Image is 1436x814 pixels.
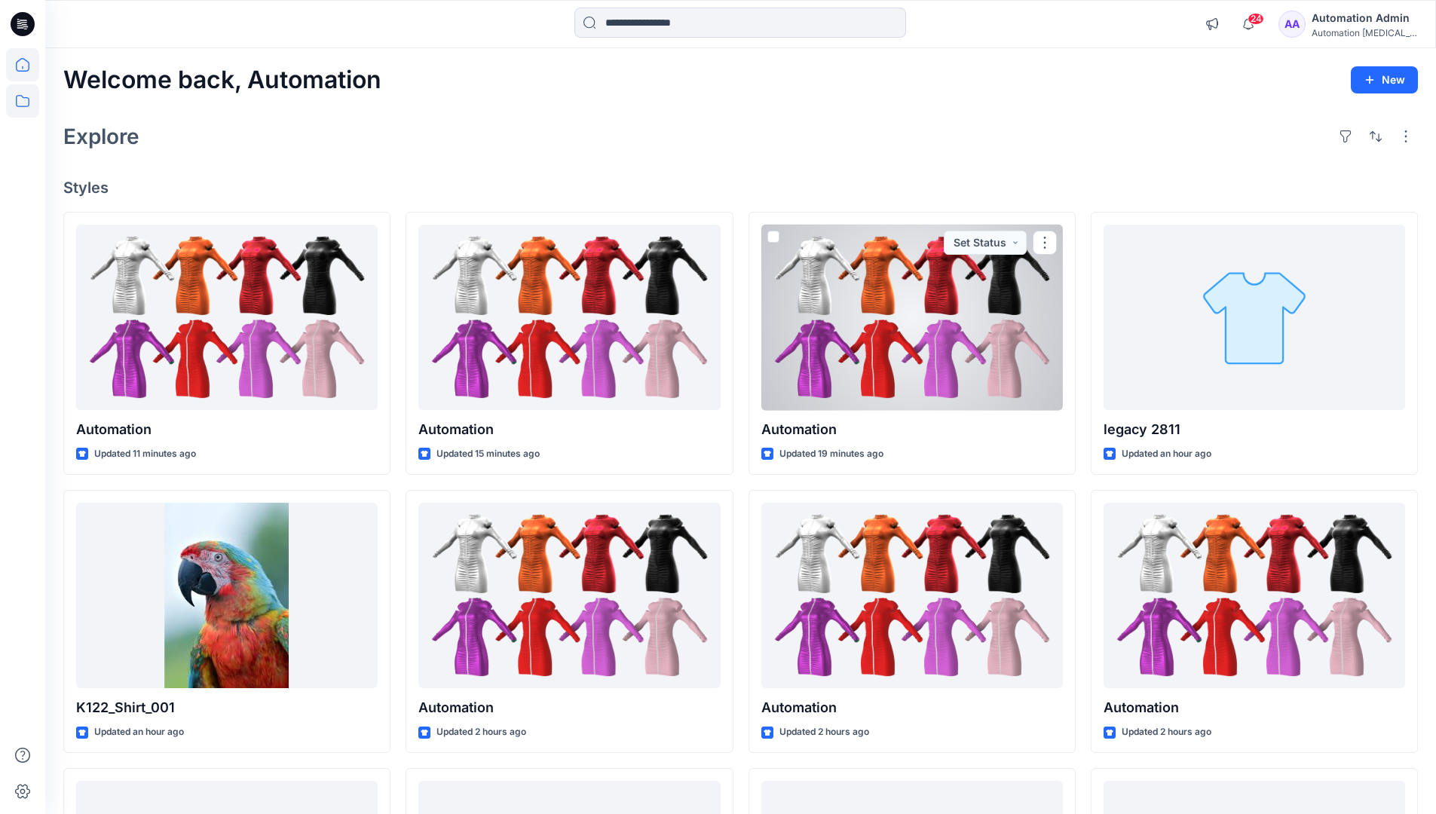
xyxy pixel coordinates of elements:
[1312,27,1417,38] div: Automation [MEDICAL_DATA]...
[1122,724,1211,740] p: Updated 2 hours ago
[1351,66,1418,93] button: New
[418,697,720,718] p: Automation
[436,724,526,740] p: Updated 2 hours ago
[761,419,1063,440] p: Automation
[1104,225,1405,411] a: legacy 2811
[436,446,540,462] p: Updated 15 minutes ago
[76,503,378,689] a: K122_Shirt_001
[761,225,1063,411] a: Automation
[1278,11,1306,38] div: AA
[418,419,720,440] p: Automation
[1248,13,1264,25] span: 24
[779,446,883,462] p: Updated 19 minutes ago
[63,124,139,148] h2: Explore
[418,225,720,411] a: Automation
[418,503,720,689] a: Automation
[94,446,196,462] p: Updated 11 minutes ago
[761,503,1063,689] a: Automation
[1122,446,1211,462] p: Updated an hour ago
[76,419,378,440] p: Automation
[76,225,378,411] a: Automation
[1104,503,1405,689] a: Automation
[76,697,378,718] p: K122_Shirt_001
[63,66,381,94] h2: Welcome back, Automation
[63,179,1418,197] h4: Styles
[1104,419,1405,440] p: legacy 2811
[779,724,869,740] p: Updated 2 hours ago
[1312,9,1417,27] div: Automation Admin
[761,697,1063,718] p: Automation
[94,724,184,740] p: Updated an hour ago
[1104,697,1405,718] p: Automation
